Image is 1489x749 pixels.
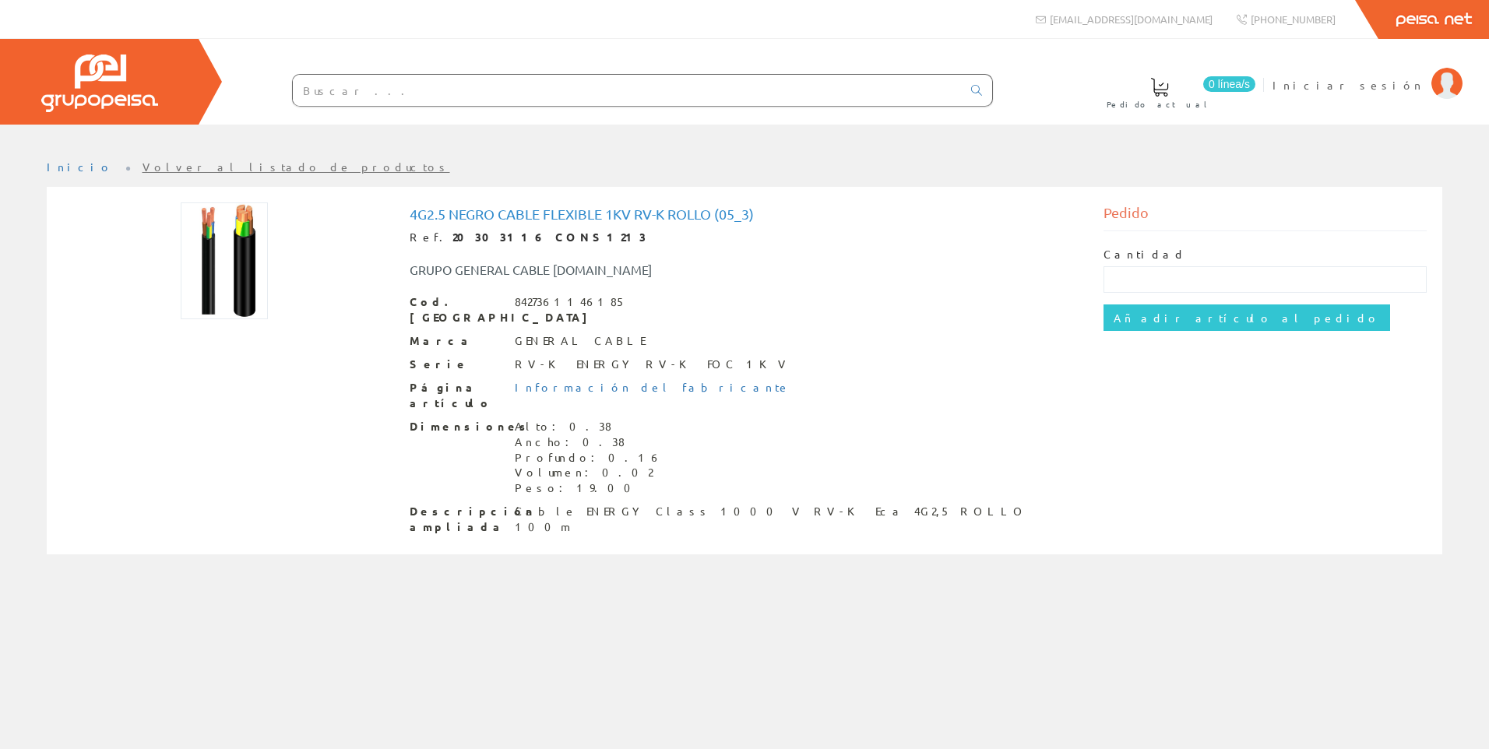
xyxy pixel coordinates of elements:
img: Grupo Peisa [41,55,158,112]
a: Información del fabricante [515,380,790,394]
div: RV-K ENERGY RV-K FOC 1KV [515,357,790,372]
span: Dimensiones [410,419,503,434]
a: Inicio [47,160,113,174]
h1: 4g2.5 Negro Cable Flexible 1kv Rv-k Rollo (05_3) [410,206,1080,222]
div: GENERAL CABLE [515,333,645,349]
span: Descripción ampliada [410,504,503,535]
div: Peso: 19.00 [515,480,662,496]
span: Iniciar sesión [1273,77,1424,93]
img: Foto artículo 4g2.5 Negro Cable Flexible 1kv Rv-k Rollo (05_3) (112.5x150) [181,202,269,319]
span: Cod. [GEOGRAPHIC_DATA] [410,294,503,325]
span: Serie [410,357,503,372]
div: 8427361146185 [515,294,626,310]
div: Volumen: 0.02 [515,465,662,480]
span: [EMAIL_ADDRESS][DOMAIN_NAME] [1050,12,1213,26]
span: Página artículo [410,380,503,411]
div: Alto: 0.38 [515,419,662,434]
div: GRUPO GENERAL CABLE [DOMAIN_NAME] [398,261,803,279]
div: Cable ENERGY Class 1000 V RV-K Eca 4G2,5 ROLLO 100m [515,504,1080,535]
label: Cantidad [1104,247,1186,262]
a: Volver al listado de productos [143,160,450,174]
div: Ancho: 0.38 [515,434,662,450]
span: 0 línea/s [1203,76,1255,92]
input: Buscar ... [293,75,962,106]
input: Añadir artículo al pedido [1104,304,1390,331]
span: Pedido actual [1107,97,1213,112]
div: Ref. [410,230,1080,245]
div: Pedido [1104,202,1427,231]
span: [PHONE_NUMBER] [1251,12,1336,26]
div: Profundo: 0.16 [515,450,662,466]
strong: 20303116 CONS1213 [452,230,646,244]
a: Iniciar sesión [1273,65,1463,79]
span: Marca [410,333,503,349]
